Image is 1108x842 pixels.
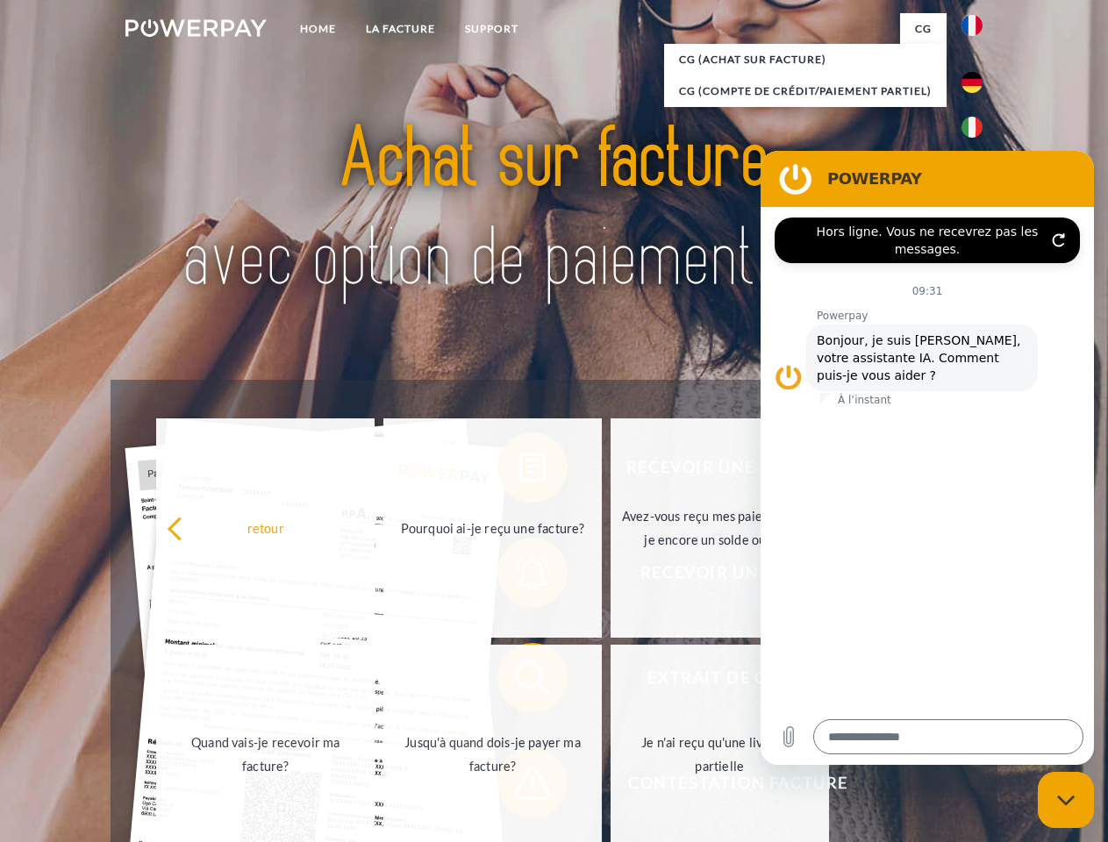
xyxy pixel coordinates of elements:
[961,72,983,93] img: de
[664,75,947,107] a: CG (Compte de crédit/paiement partiel)
[900,13,947,45] a: CG
[450,13,533,45] a: Support
[1038,772,1094,828] iframe: Bouton de lancement de la fenêtre de messagerie, conversation en cours
[961,117,983,138] img: it
[664,44,947,75] a: CG (achat sur facture)
[394,516,591,539] div: Pourquoi ai-je reçu une facture?
[351,13,450,45] a: LA FACTURE
[168,84,940,336] img: title-powerpay_fr.svg
[761,151,1094,765] iframe: Fenêtre de messagerie
[621,504,818,552] div: Avez-vous reçu mes paiements, ai-je encore un solde ouvert?
[167,731,364,778] div: Quand vais-je recevoir ma facture?
[285,13,351,45] a: Home
[394,731,591,778] div: Jusqu'à quand dois-je payer ma facture?
[961,15,983,36] img: fr
[125,19,267,37] img: logo-powerpay-white.svg
[167,516,364,539] div: retour
[611,418,829,638] a: Avez-vous reçu mes paiements, ai-je encore un solde ouvert?
[621,731,818,778] div: Je n'ai reçu qu'une livraison partielle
